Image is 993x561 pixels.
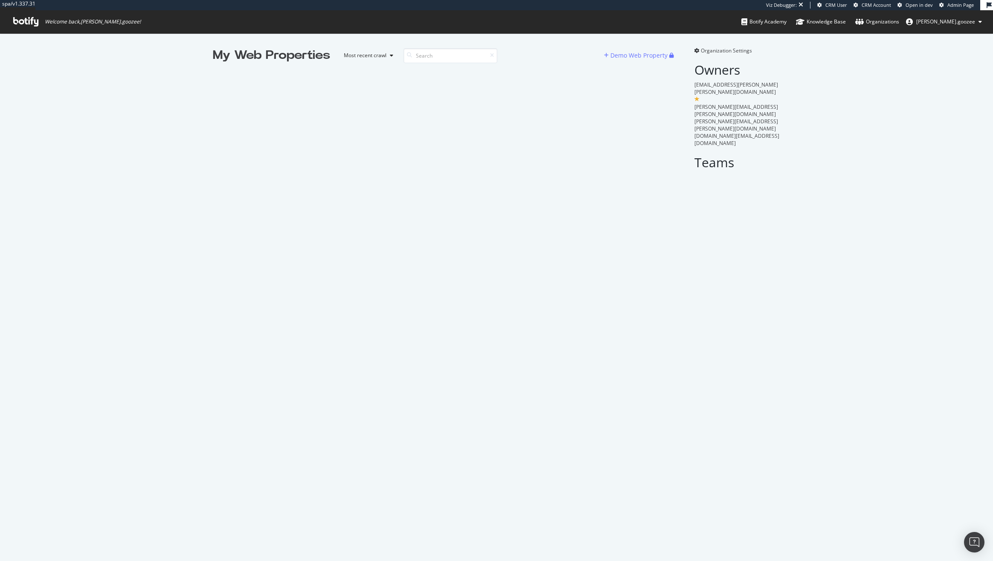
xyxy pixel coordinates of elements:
div: My Web Properties [213,47,330,64]
span: CRM User [825,2,847,8]
span: [EMAIL_ADDRESS][PERSON_NAME][PERSON_NAME][DOMAIN_NAME] [694,81,778,96]
span: Open in dev [906,2,933,8]
h2: Teams [694,155,780,169]
span: Welcome back, [PERSON_NAME].goozee ! [45,18,141,25]
button: [PERSON_NAME].goozee [899,15,989,29]
a: Admin Page [939,2,974,9]
a: Open in dev [897,2,933,9]
span: fred.goozee [916,18,975,25]
span: Admin Page [947,2,974,8]
a: Demo Web Property [604,52,669,59]
div: Knowledge Base [796,17,846,26]
div: Most recent crawl [344,53,386,58]
span: Organization Settings [701,47,752,54]
div: Open Intercom Messenger [964,532,984,552]
a: Organizations [855,10,899,33]
span: [DOMAIN_NAME][EMAIL_ADDRESS][DOMAIN_NAME] [694,132,779,147]
a: Knowledge Base [796,10,846,33]
a: CRM User [817,2,847,9]
div: Organizations [855,17,899,26]
div: Viz Debugger: [766,2,797,9]
span: [PERSON_NAME][EMAIL_ADDRESS][PERSON_NAME][DOMAIN_NAME] [694,118,778,132]
a: CRM Account [854,2,891,9]
span: CRM Account [862,2,891,8]
a: Botify Academy [741,10,787,33]
div: Botify Academy [741,17,787,26]
button: Most recent crawl [337,49,397,62]
input: Search [404,48,497,63]
button: Demo Web Property [604,49,669,62]
span: [PERSON_NAME][EMAIL_ADDRESS][PERSON_NAME][DOMAIN_NAME] [694,103,778,118]
h2: Owners [694,63,780,77]
div: Demo Web Property [610,51,668,60]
